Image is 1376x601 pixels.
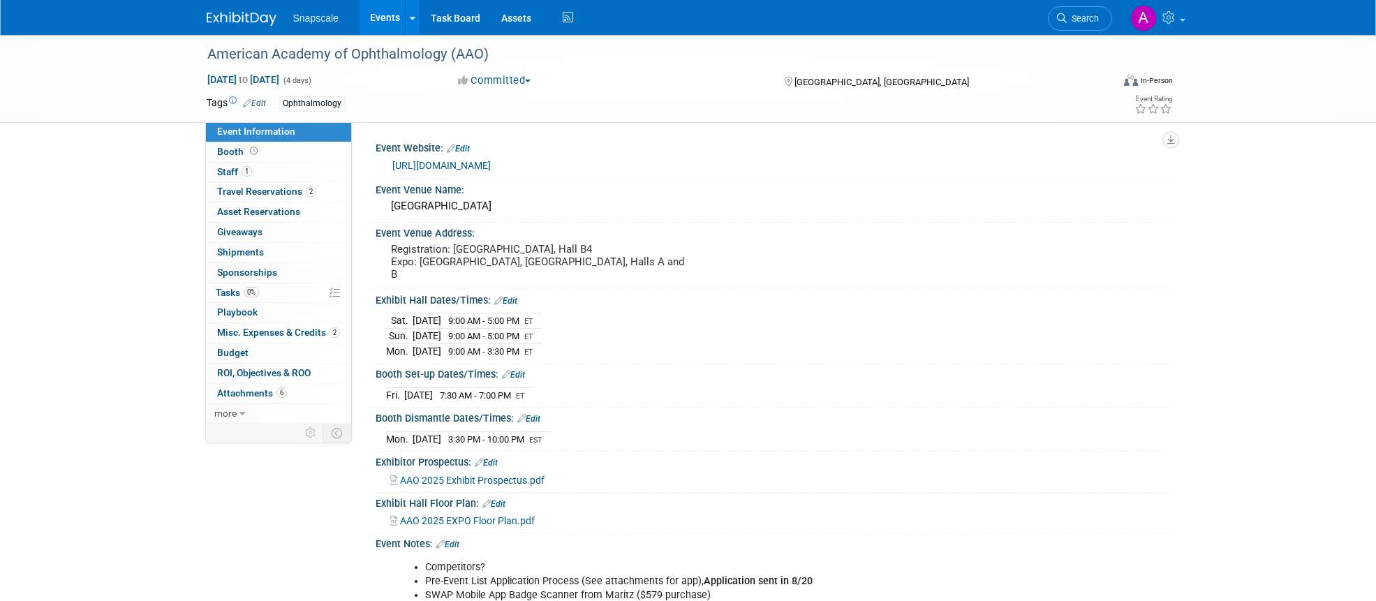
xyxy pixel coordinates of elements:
span: 7:30 AM - 7:00 PM [440,390,511,401]
div: Exhibitor Prospectus: [376,452,1170,470]
img: Format-Inperson.png [1124,75,1138,86]
span: Booth not reserved yet [247,146,260,156]
span: AAO 2025 EXPO Floor Plan.pdf [400,515,535,526]
pre: Registration: [GEOGRAPHIC_DATA], Hall B4 Expo: [GEOGRAPHIC_DATA], [GEOGRAPHIC_DATA], Halls A and B [391,243,691,281]
span: 2 [306,186,316,197]
div: Exhibit Hall Dates/Times: [376,290,1170,308]
td: Personalize Event Tab Strip [299,424,323,442]
b: Application sent in 8/20 [704,575,813,587]
a: Shipments [206,243,351,262]
a: Sponsorships [206,263,351,283]
td: Toggle Event Tabs [323,424,351,442]
a: Search [1048,6,1112,31]
div: Event Format [1030,73,1174,94]
td: Mon. [386,343,413,358]
span: Playbook [217,306,258,318]
span: Misc. Expenses & Credits [217,327,340,338]
a: ROI, Objectives & ROO [206,364,351,383]
a: Edit [243,98,266,108]
a: Travel Reservations2 [206,182,351,202]
img: ExhibitDay [207,12,276,26]
span: more [214,408,237,419]
span: ET [524,317,533,326]
a: AAO 2025 EXPO Floor Plan.pdf [390,515,535,526]
img: Alex Corrigan [1130,5,1157,31]
li: Competitors? [425,561,1008,574]
span: Sponsorships [217,267,277,278]
div: Event Rating [1134,96,1172,103]
td: [DATE] [413,313,441,329]
span: Travel Reservations [217,186,316,197]
div: [GEOGRAPHIC_DATA] [386,195,1160,217]
a: Playbook [206,303,351,322]
span: ET [524,332,533,341]
a: Budget [206,343,351,363]
span: Event Information [217,126,295,137]
a: AAO 2025 Exhibit Prospectus.pdf [390,475,545,486]
a: [URL][DOMAIN_NAME] [392,160,491,171]
span: to [237,74,250,85]
a: Edit [517,414,540,424]
td: [DATE] [413,431,441,446]
span: ROI, Objectives & ROO [217,367,311,378]
span: AAO 2025 Exhibit Prospectus.pdf [400,475,545,486]
div: In-Person [1140,75,1173,86]
a: Event Information [206,122,351,142]
button: Committed [453,73,536,88]
span: [DATE] [DATE] [207,73,280,86]
a: Edit [494,296,517,306]
span: 2 [330,327,340,338]
td: [DATE] [404,387,433,402]
span: Booth [217,146,260,157]
div: Event Venue Address: [376,223,1170,240]
span: 1 [242,166,252,177]
div: Ophthalmology [279,96,346,111]
a: Tasks0% [206,283,351,303]
td: Sun. [386,329,413,344]
a: Booth [206,142,351,162]
td: Fri. [386,387,404,402]
a: Misc. Expenses & Credits2 [206,323,351,343]
span: Search [1067,13,1099,24]
span: 6 [276,387,287,398]
span: 9:00 AM - 5:00 PM [448,316,519,326]
span: 9:00 AM - 5:00 PM [448,331,519,341]
span: EST [529,436,542,445]
span: Snapscale [293,13,339,24]
div: Exhibit Hall Floor Plan: [376,493,1170,511]
div: American Academy of Ophthalmology (AAO) [202,42,1091,67]
div: Booth Set-up Dates/Times: [376,364,1170,382]
div: Event Website: [376,138,1170,156]
td: [DATE] [413,329,441,344]
span: Shipments [217,246,264,258]
div: Booth Dismantle Dates/Times: [376,408,1170,426]
a: Giveaways [206,223,351,242]
a: Edit [475,458,498,468]
span: Asset Reservations [217,206,300,217]
td: Sat. [386,313,413,329]
td: Tags [207,96,266,112]
span: Giveaways [217,226,262,237]
div: Event Venue Name: [376,179,1170,197]
div: Event Notes: [376,533,1170,551]
span: 0% [244,287,259,297]
span: ET [516,392,525,401]
span: (4 days) [282,76,311,85]
span: Tasks [216,287,259,298]
td: Mon. [386,431,413,446]
td: [DATE] [413,343,441,358]
span: 9:00 AM - 3:30 PM [448,346,519,357]
span: Budget [217,347,249,358]
a: more [206,404,351,424]
a: Attachments6 [206,384,351,403]
span: ET [524,348,533,357]
a: Edit [436,540,459,549]
a: Edit [482,499,505,509]
a: Edit [447,144,470,154]
span: 3:30 PM - 10:00 PM [448,434,524,445]
li: Pre-Event List Application Process (See attachments for app), [425,574,1008,588]
span: [GEOGRAPHIC_DATA], [GEOGRAPHIC_DATA] [794,77,969,87]
a: Staff1 [206,163,351,182]
a: Asset Reservations [206,202,351,222]
span: Attachments [217,387,287,399]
